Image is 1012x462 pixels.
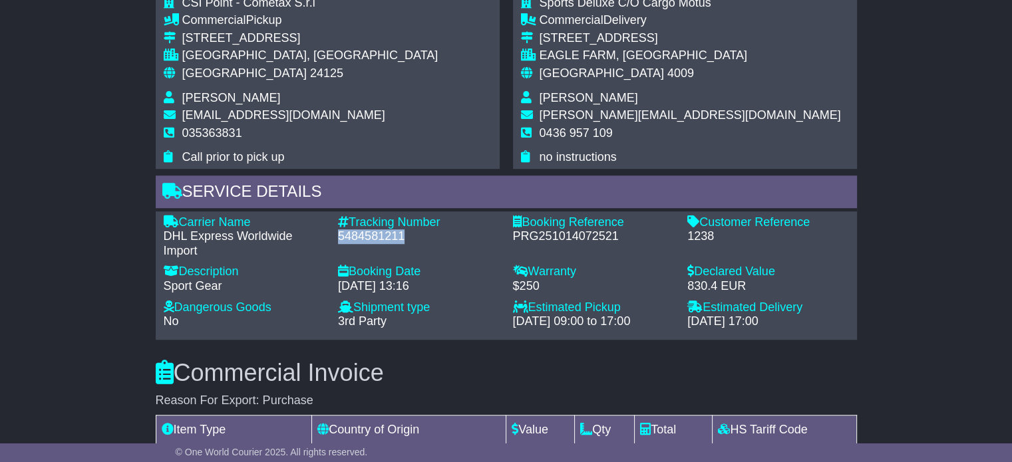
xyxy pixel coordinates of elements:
div: [DATE] 17:00 [687,314,849,329]
span: Commercial [182,13,246,27]
span: Call prior to pick up [182,150,285,164]
div: $250 [513,279,675,294]
div: 830.4 EUR [687,279,849,294]
div: Shipment type [338,300,500,315]
span: [EMAIL_ADDRESS][DOMAIN_NAME] [182,108,385,122]
div: Description [164,265,325,279]
span: 4009 [667,66,694,80]
td: Total [635,415,713,445]
div: Estimated Pickup [513,300,675,315]
span: [GEOGRAPHIC_DATA] [540,66,664,80]
span: 24125 [310,66,343,80]
td: Country of Origin [312,415,506,445]
div: 5484581211 [338,229,500,244]
span: [PERSON_NAME] [182,91,281,104]
td: Value [506,415,575,445]
div: Dangerous Goods [164,300,325,315]
span: [PERSON_NAME][EMAIL_ADDRESS][DOMAIN_NAME] [540,108,841,122]
div: Pickup [182,13,438,28]
span: Commercial [540,13,603,27]
div: Carrier Name [164,215,325,230]
td: HS Tariff Code [713,415,856,445]
div: EAGLE FARM, [GEOGRAPHIC_DATA] [540,49,841,63]
div: Delivery [540,13,841,28]
span: © One World Courier 2025. All rights reserved. [176,447,368,457]
div: [STREET_ADDRESS] [182,31,438,46]
div: [STREET_ADDRESS] [540,31,841,46]
div: Service Details [156,175,857,211]
div: Reason For Export: Purchase [156,394,857,408]
td: Item Type [156,415,312,445]
span: [GEOGRAPHIC_DATA] [182,66,307,80]
div: Estimated Delivery [687,300,849,315]
td: Qty [575,415,635,445]
span: 0436 957 109 [540,126,613,140]
h3: Commercial Invoice [156,360,857,386]
span: 3rd Party [338,314,387,328]
span: 035363831 [182,126,242,140]
div: PRG251014072521 [513,229,675,244]
div: Sport Gear [164,279,325,294]
div: Declared Value [687,265,849,279]
div: Warranty [513,265,675,279]
div: Booking Date [338,265,500,279]
div: Booking Reference [513,215,675,230]
div: [GEOGRAPHIC_DATA], [GEOGRAPHIC_DATA] [182,49,438,63]
span: [PERSON_NAME] [540,91,638,104]
div: Customer Reference [687,215,849,230]
span: No [164,314,179,328]
div: DHL Express Worldwide Import [164,229,325,258]
div: [DATE] 09:00 to 17:00 [513,314,675,329]
div: 1238 [687,229,849,244]
div: Tracking Number [338,215,500,230]
span: no instructions [540,150,617,164]
div: [DATE] 13:16 [338,279,500,294]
